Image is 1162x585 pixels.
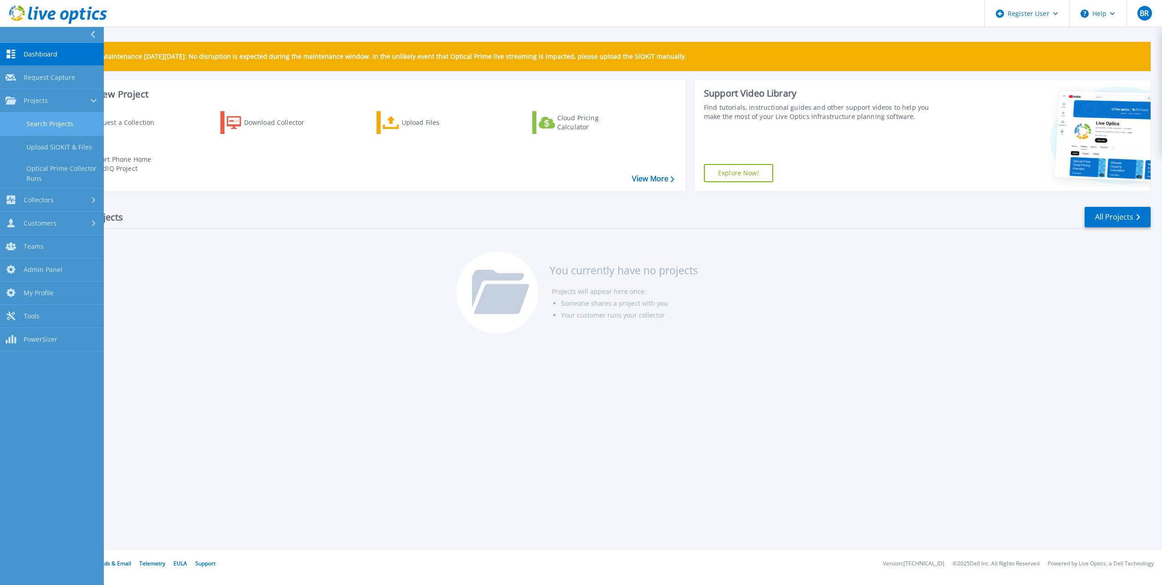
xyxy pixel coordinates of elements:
[65,89,674,99] h3: Start a New Project
[24,242,44,251] span: Teams
[173,559,187,567] a: EULA
[24,335,57,344] span: PowerSizer
[220,111,322,134] a: Download Collector
[24,219,56,227] span: Customers
[883,561,944,567] li: Version: [TECHNICAL_ID]
[561,309,698,321] li: Your customer runs your collector
[1140,10,1149,17] span: BR
[89,155,160,173] div: Import Phone Home CloudIQ Project
[1048,561,1154,567] li: Powered by Live Optics, a Dell Technology
[24,289,54,297] span: My Profile
[704,164,773,182] a: Explore Now!
[101,559,131,567] a: Ads & Email
[532,111,634,134] a: Cloud Pricing Calculator
[139,559,165,567] a: Telemetry
[24,97,48,105] span: Projects
[561,298,698,309] li: Someone shares a project with you
[24,312,40,320] span: Tools
[24,50,57,58] span: Dashboard
[91,113,163,132] div: Request a Collection
[65,111,166,134] a: Request a Collection
[24,266,62,274] span: Admin Panel
[632,174,674,183] a: View More
[68,53,687,60] p: Scheduled Maintenance [DATE][DATE]: No disruption is expected during the maintenance window. In t...
[1085,207,1151,227] a: All Projects
[704,87,939,99] div: Support Video Library
[552,286,698,298] li: Projects will appear here once:
[704,103,939,121] div: Find tutorials, instructional guides and other support videos to help you make the most of your L...
[402,113,474,132] div: Upload Files
[953,561,1040,567] li: © 2025 Dell Inc. All Rights Reserved
[24,73,75,82] span: Request Capture
[24,196,54,204] span: Collectors
[244,113,317,132] div: Download Collector
[557,113,630,132] div: Cloud Pricing Calculator
[550,265,698,275] h3: You currently have no projects
[377,111,478,134] a: Upload Files
[195,559,215,567] a: Support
